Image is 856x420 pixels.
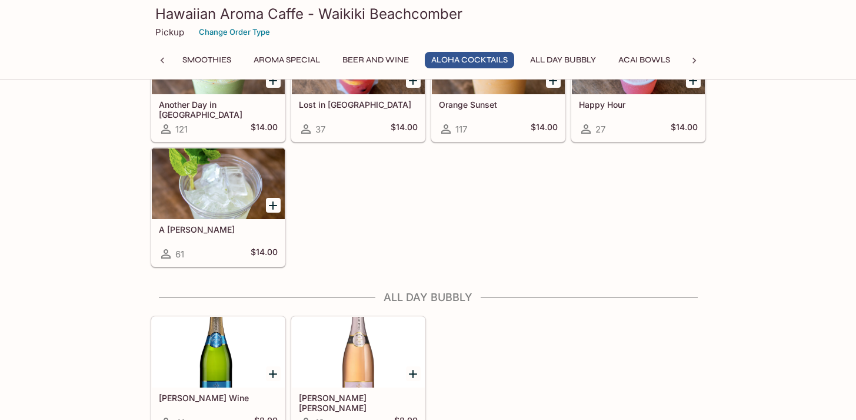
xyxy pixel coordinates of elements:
span: 37 [315,124,325,135]
h5: Another Day in [GEOGRAPHIC_DATA] [159,100,278,119]
h5: $14.00 [671,122,698,136]
button: Change Order Type [194,23,275,41]
h5: Happy Hour [579,100,698,110]
a: Orange Sunset117$14.00 [431,23,565,142]
a: Lost in [GEOGRAPHIC_DATA]37$14.00 [291,23,425,142]
h5: $14.00 [251,247,278,261]
button: Add A Hui Hou [266,198,281,213]
h5: A [PERSON_NAME] [159,224,278,234]
button: Add Lost in Waikiki [406,73,421,88]
div: A Hui Hou [152,148,285,219]
button: Add Another Day in Paradise [266,73,281,88]
h5: $14.00 [531,122,558,136]
button: Aroma Special [247,52,327,68]
div: Orange Sunset [432,24,565,94]
h5: [PERSON_NAME] Wine [159,393,278,403]
div: Lost in Waikiki [292,24,425,94]
button: Aloha Cocktails [425,52,514,68]
h5: $14.00 [391,122,418,136]
span: 61 [175,249,184,260]
a: Happy Hour27$14.00 [571,23,705,142]
a: Another Day in [GEOGRAPHIC_DATA]121$14.00 [151,23,285,142]
button: Add Jean Louis Sparkling Rose [406,366,421,381]
div: Jean Louis Sparkling Rose [292,317,425,388]
span: 117 [455,124,467,135]
button: All Day Bubbly [524,52,602,68]
h4: All Day Bubbly [151,291,706,304]
button: Add Happy Hour [686,73,701,88]
div: Happy Hour [572,24,705,94]
p: Pickup [155,27,184,38]
h5: $14.00 [251,122,278,136]
button: Beer and Wine [336,52,415,68]
button: Acai Bowls [612,52,677,68]
span: 27 [595,124,605,135]
div: Jean Louis Sparkling Wine [152,317,285,388]
button: Add Jean Louis Sparkling Wine [266,366,281,381]
a: A [PERSON_NAME]61$14.00 [151,148,285,267]
h5: Lost in [GEOGRAPHIC_DATA] [299,100,418,110]
h5: Orange Sunset [439,100,558,110]
h3: Hawaiian Aroma Caffe - Waikiki Beachcomber [155,5,701,23]
button: Smoothies [176,52,238,68]
span: 121 [175,124,188,135]
button: Add Orange Sunset [546,73,561,88]
h5: [PERSON_NAME] [PERSON_NAME] [299,393,418,412]
div: Another Day in Paradise [152,24,285,94]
